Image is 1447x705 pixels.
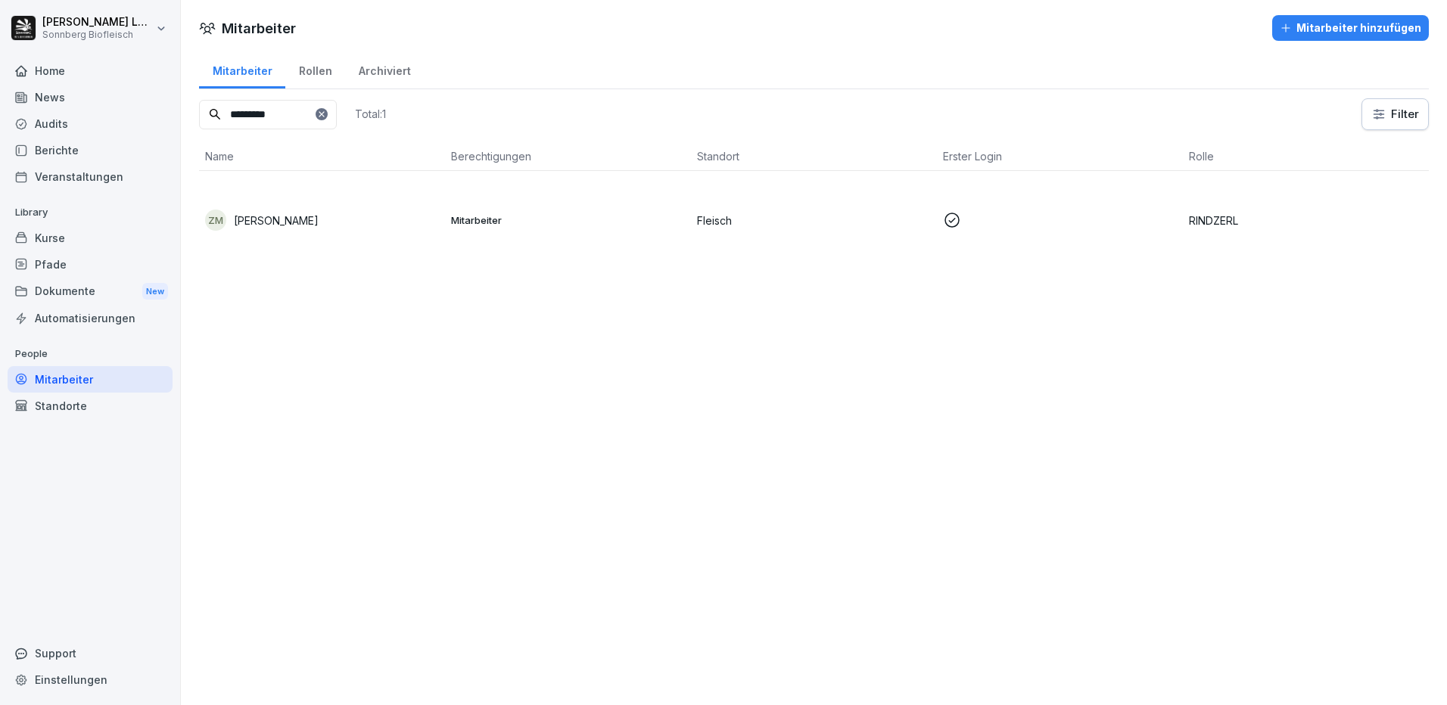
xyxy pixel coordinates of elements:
[8,110,173,137] a: Audits
[8,163,173,190] a: Veranstaltungen
[1183,142,1429,171] th: Rolle
[199,142,445,171] th: Name
[451,213,685,227] p: Mitarbeiter
[205,210,226,231] div: ZM
[8,200,173,225] p: Library
[8,305,173,331] a: Automatisierungen
[1362,99,1428,129] button: Filter
[1371,107,1419,122] div: Filter
[691,142,937,171] th: Standort
[222,18,296,39] h1: Mitarbeiter
[42,16,153,29] p: [PERSON_NAME] Lumetsberger
[8,393,173,419] a: Standorte
[8,366,173,393] a: Mitarbeiter
[8,666,173,693] a: Einstellungen
[8,84,173,110] a: News
[285,50,345,89] a: Rollen
[1189,213,1423,228] p: RINDZERL
[8,342,173,366] p: People
[345,50,424,89] a: Archiviert
[8,57,173,84] a: Home
[8,225,173,251] a: Kurse
[8,278,173,306] div: Dokumente
[42,30,153,40] p: Sonnberg Biofleisch
[8,278,173,306] a: DokumenteNew
[199,50,285,89] a: Mitarbeiter
[1272,15,1429,41] button: Mitarbeiter hinzufügen
[1280,20,1421,36] div: Mitarbeiter hinzufügen
[8,251,173,278] a: Pfade
[697,213,931,228] p: Fleisch
[8,137,173,163] a: Berichte
[445,142,691,171] th: Berechtigungen
[234,213,319,228] p: [PERSON_NAME]
[142,283,168,300] div: New
[937,142,1183,171] th: Erster Login
[355,107,386,121] p: Total: 1
[8,640,173,666] div: Support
